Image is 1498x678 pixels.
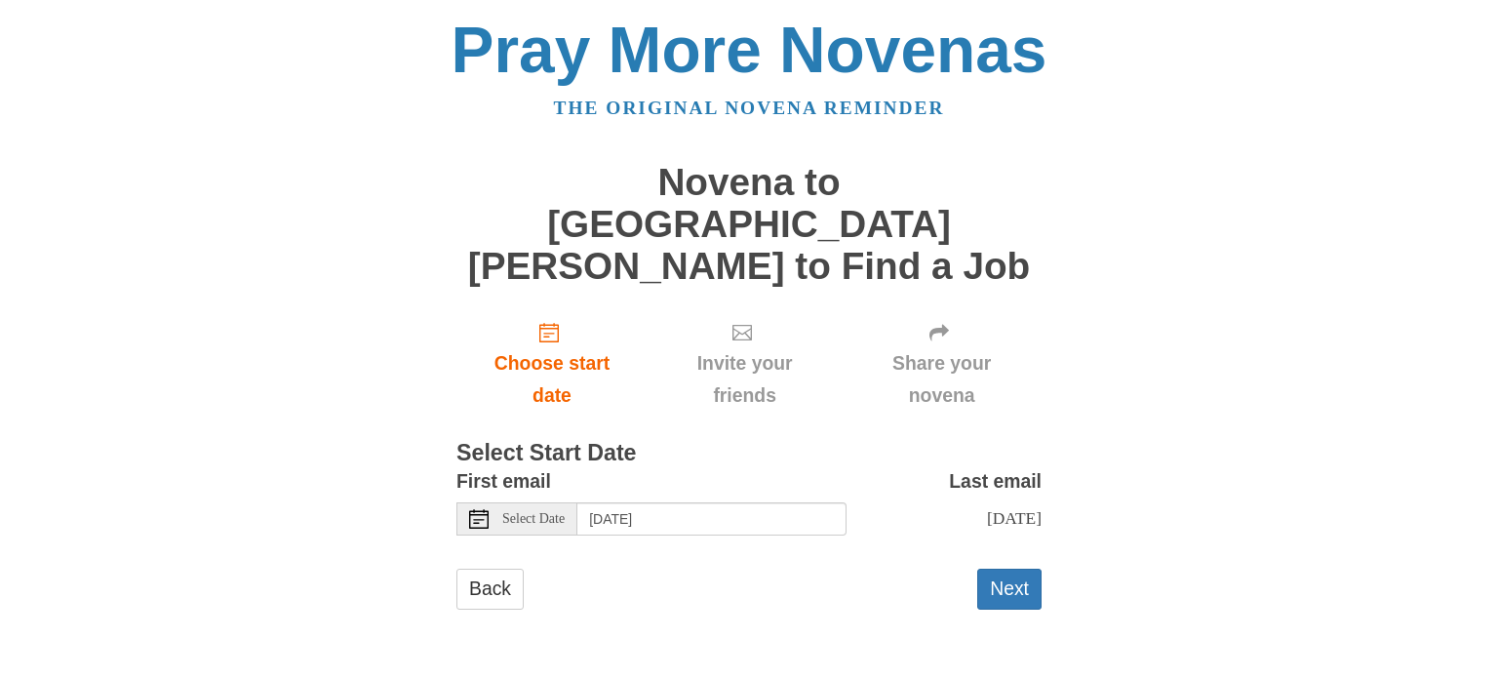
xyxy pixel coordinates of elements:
label: Last email [949,465,1042,498]
span: Invite your friends [667,347,822,412]
div: Click "Next" to confirm your start date first. [842,306,1042,422]
div: Click "Next" to confirm your start date first. [648,306,842,422]
span: Select Date [502,512,565,526]
h3: Select Start Date [456,441,1042,466]
span: [DATE] [987,508,1042,528]
a: Back [456,569,524,609]
a: Pray More Novenas [452,14,1047,86]
label: First email [456,465,551,498]
span: Choose start date [476,347,628,412]
a: Choose start date [456,306,648,422]
span: Share your novena [861,347,1022,412]
a: The original novena reminder [554,98,945,118]
h1: Novena to [GEOGRAPHIC_DATA][PERSON_NAME] to Find a Job [456,162,1042,287]
button: Next [977,569,1042,609]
